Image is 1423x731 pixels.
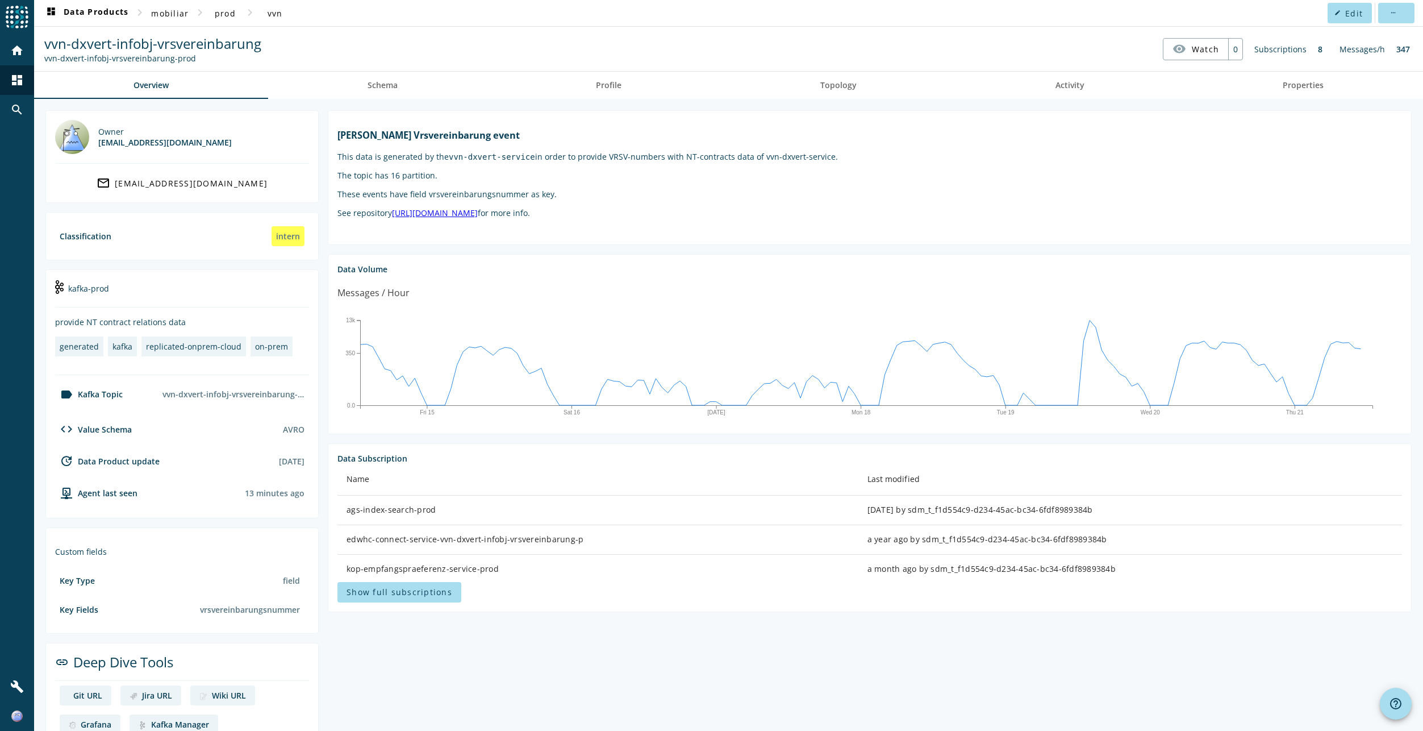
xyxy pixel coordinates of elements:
div: Subscriptions [1249,38,1312,60]
div: provide NT contract relations data [55,317,309,327]
button: Watch [1163,39,1228,59]
a: [EMAIL_ADDRESS][DOMAIN_NAME] [55,173,309,193]
img: f35fdda017d565620550cec2e2610f7c [11,711,23,722]
button: Show full subscriptions [337,582,461,603]
span: Watch [1192,39,1219,59]
button: prod [207,3,243,23]
img: kafka-prod [55,280,64,294]
mat-icon: dashboard [10,73,24,87]
span: Show full subscriptions [347,587,452,597]
mat-icon: chevron_right [243,6,257,19]
div: AVRO [283,424,304,435]
text: Mon 18 [852,409,871,416]
span: Data Products [44,6,128,20]
p: This data is generated by the in order to provide VRSV-numbers with NT-contracts data of vvn-dxve... [337,151,1402,162]
span: vvn [268,8,283,19]
div: Agents typically reports every 15min to 1h [245,488,304,499]
div: replicated-onprem-cloud [146,341,241,352]
text: 0.0 [347,402,355,408]
text: [DATE] [707,409,725,416]
div: ags-index-search-prod [347,504,849,516]
div: Owner [98,126,232,137]
div: field [278,571,304,591]
div: Kafka Topic: vvn-dxvert-infobj-vrsvereinbarung-prod [44,53,261,64]
button: vvn [257,3,293,23]
td: a year ago by sdm_t_f1d554c9-d234-45ac-bc34-6fdf8989384b [858,525,1402,555]
img: deep dive image [199,692,207,700]
div: Deep Dive Tools [55,653,309,681]
mat-icon: help_outline [1389,697,1403,711]
div: Kafka Manager [151,719,209,730]
span: mobiliar [151,8,189,19]
a: deep dive imageJira URL [120,686,181,705]
div: Wiki URL [212,690,246,701]
div: Git URL [73,690,102,701]
div: on-prem [255,341,288,352]
div: [EMAIL_ADDRESS][DOMAIN_NAME] [115,178,268,189]
button: mobiliar [147,3,193,23]
mat-icon: build [10,680,24,693]
div: Custom fields [55,546,309,557]
mat-icon: code [60,422,73,436]
span: Topology [820,81,857,89]
text: 13k [346,317,356,323]
div: Data Subscription [337,453,1402,464]
td: [DATE] by sdm_t_f1d554c9-d234-45ac-bc34-6fdf8989384b [858,496,1402,525]
img: lotus@mobi.ch [55,120,89,154]
img: deep dive image [69,721,76,729]
div: intern [272,226,304,246]
mat-icon: search [10,103,24,117]
span: vvn-dxvert-infobj-vrsvereinbarung [44,34,261,53]
th: Last modified [858,464,1402,496]
a: [URL][DOMAIN_NAME] [392,207,478,218]
img: spoud-logo.svg [6,6,28,28]
div: Data Product update [55,454,160,468]
div: [EMAIL_ADDRESS][DOMAIN_NAME] [98,137,232,148]
a: deep dive imageWiki URL [190,686,255,705]
code: vvn-dxvert-service [449,152,535,161]
div: Jira URL [142,690,172,701]
h1: [PERSON_NAME] Vrsvereinbarung event [337,129,1402,142]
div: Messages/h [1334,38,1391,60]
span: Edit [1345,8,1363,19]
mat-icon: dashboard [44,6,58,20]
div: Classification [60,231,111,242]
span: Activity [1055,81,1084,89]
div: 8 [1312,38,1328,60]
text: 350 [345,350,355,356]
p: See repository for more info. [337,207,1402,218]
div: [DATE] [279,456,304,467]
th: Name [337,464,858,496]
div: Kafka Topic [55,388,123,401]
div: Key Fields [60,604,98,615]
a: deep dive imageGit URL [60,686,111,705]
text: Tue 19 [997,409,1015,416]
div: Value Schema [55,422,132,436]
mat-icon: chevron_right [133,6,147,19]
span: Properties [1283,81,1324,89]
div: kafka-prod [55,279,309,308]
div: Messages / Hour [337,286,410,300]
mat-icon: visibility [1172,42,1186,56]
mat-icon: home [10,44,24,57]
text: Sat 16 [564,409,580,416]
div: 347 [1391,38,1416,60]
text: Wed 20 [1141,409,1161,416]
mat-icon: edit [1334,10,1341,16]
div: edwhc-connect-service-vvn-dxvert-infobj-vrsvereinbarung-p [347,534,849,545]
mat-icon: label [60,388,73,401]
button: Edit [1328,3,1372,23]
span: Profile [596,81,621,89]
div: vvn-dxvert-infobj-vrsvereinbarung-prod [158,384,309,404]
text: Fri 15 [420,409,435,416]
mat-icon: chevron_right [193,6,207,19]
div: 0 [1228,39,1242,60]
div: kop-empfangspraeferenz-service-prod [347,563,849,575]
div: agent-env-prod [55,486,137,500]
mat-icon: update [60,454,73,468]
div: kafka [112,341,132,352]
span: Schema [368,81,398,89]
mat-icon: more_horiz [1389,10,1396,16]
button: Data Products [40,3,133,23]
p: These events have field vrsvereinbarungsnummer as key. [337,189,1402,200]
